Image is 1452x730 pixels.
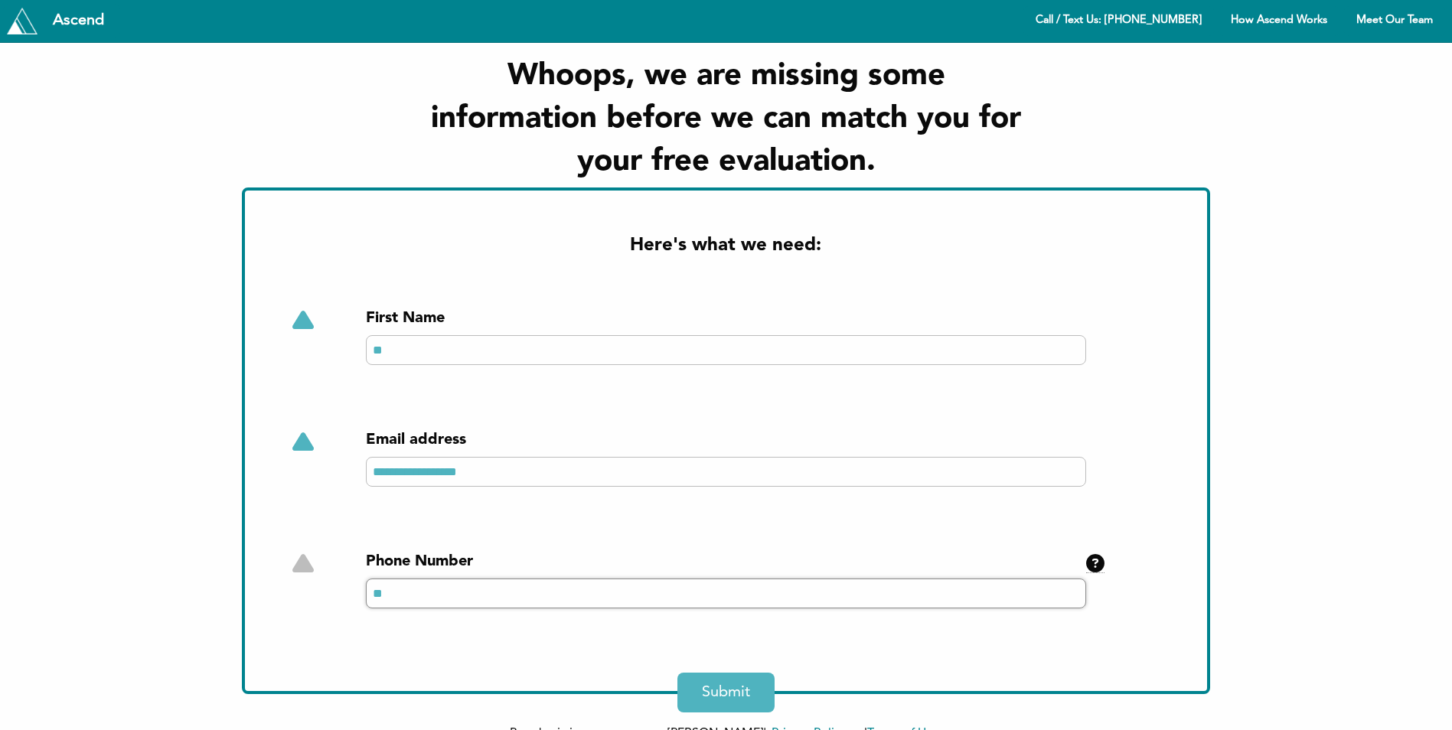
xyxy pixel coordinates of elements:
a: Meet Our Team [1343,6,1446,36]
img: Tryascend.com [7,8,38,34]
h1: Whoops, we are missing some information before we can match you for your free evaluation. [420,55,1033,184]
a: Call / Text Us: [PHONE_NUMBER] [1023,6,1215,36]
a: How Ascend Works [1218,6,1340,36]
h2: Here's what we need: [294,233,1158,259]
div: Email address [366,429,1086,451]
div: Ascend [41,13,116,28]
div: First Name [366,308,1086,329]
button: Submit [677,673,775,712]
a: Tryascend.com Ascend [3,4,120,37]
div: Phone Number [366,551,1086,572]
